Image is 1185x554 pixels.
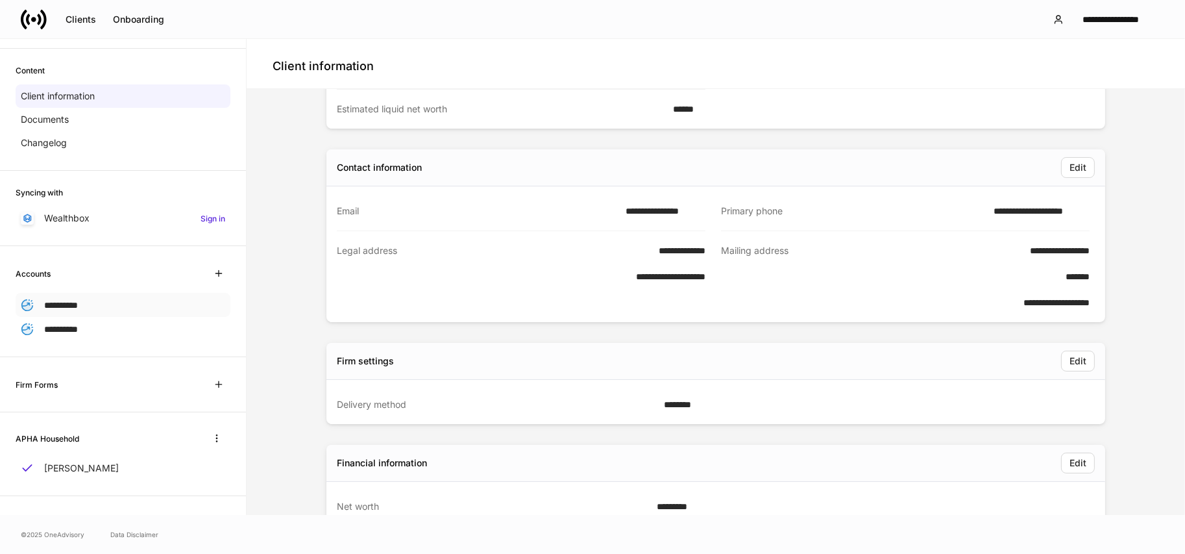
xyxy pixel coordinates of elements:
div: Edit [1069,459,1086,468]
a: Changelog [16,131,230,155]
a: Documents [16,108,230,131]
div: Onboarding [113,15,164,24]
button: Onboarding [104,9,173,30]
button: Edit [1061,351,1095,371]
p: Wealthbox [44,212,90,225]
p: [PERSON_NAME] [44,462,119,475]
h4: Client information [273,58,374,74]
div: Edit [1069,357,1086,366]
div: Estimated liquid net worth [337,103,665,116]
div: Delivery method [337,398,656,411]
div: Mailing address [721,244,991,309]
div: Financial information [337,457,427,470]
h6: APHA Household [16,433,79,445]
p: Client information [21,90,95,103]
button: Edit [1061,157,1095,178]
p: Changelog [21,136,67,149]
h6: Syncing with [16,186,63,199]
div: Clients [66,15,96,24]
span: © 2025 OneAdvisory [21,529,84,540]
div: Primary phone [721,205,986,218]
a: [PERSON_NAME] [16,457,230,480]
div: Email [337,205,618,218]
div: Net worth [337,500,649,513]
div: Firm settings [337,355,394,368]
div: Edit [1069,163,1086,172]
button: Edit [1061,453,1095,473]
h6: Content [16,64,45,77]
a: Client information [16,84,230,108]
p: Documents [21,113,69,126]
div: Legal address [337,244,600,309]
h6: Accounts [16,268,51,280]
h6: Sign in [201,212,225,225]
a: WealthboxSign in [16,207,230,230]
div: Contact information [337,161,422,174]
button: Clients [57,9,104,30]
h6: Firm Forms [16,379,58,391]
a: Data Disclaimer [110,529,158,540]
